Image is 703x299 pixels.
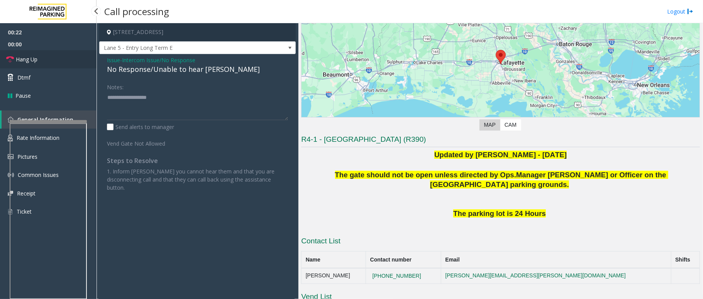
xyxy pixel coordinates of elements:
[301,236,700,248] h3: Contact List
[366,251,441,268] th: Contact number
[671,251,700,268] th: Shifts
[100,2,173,21] h3: Call processing
[667,7,693,15] a: Logout
[17,116,73,123] span: General Information
[8,154,14,159] img: 'icon'
[301,134,700,147] h3: R4-1 - [GEOGRAPHIC_DATA] (R390)
[446,272,626,279] a: [PERSON_NAME][EMAIL_ADDRESS][PERSON_NAME][DOMAIN_NAME]
[107,64,288,75] div: No Response/Unable to hear [PERSON_NAME]
[8,208,13,215] img: 'icon'
[100,42,256,54] span: Lane 5 - Entry Long Term E
[17,73,30,82] span: Dtmf
[120,56,195,64] span: -
[8,134,13,141] img: 'icon'
[107,80,124,91] label: Notes:
[500,119,521,131] label: CAM
[8,172,14,178] img: 'icon'
[107,157,288,165] h4: Steps to Resolve
[453,209,545,217] span: The parking lot is 24 Hours
[107,56,120,64] span: Issue
[8,117,14,122] img: 'icon'
[122,56,195,64] span: Intercom Issue/No Response
[496,50,506,64] div: 200 Terminal Drive, Lafayette, LA
[107,167,288,192] p: 1. Inform [PERSON_NAME] you cannot hear them and that you are disconnecting call and that they ca...
[430,171,668,189] span: Manager [PERSON_NAME] or Officer on the [GEOGRAPHIC_DATA] parking grounds.
[302,268,366,284] td: [PERSON_NAME]
[441,251,671,268] th: Email
[8,191,13,196] img: 'icon'
[15,92,31,100] span: Pause
[107,123,174,131] label: Send alerts to manager
[479,119,500,131] label: Map
[434,151,567,159] span: Updated by [PERSON_NAME] - [DATE]
[2,110,97,129] a: General Information
[16,55,37,63] span: Hang Up
[105,137,182,148] label: Vend Gate Not Allowed
[99,23,296,41] h4: [STREET_ADDRESS]
[370,273,423,280] button: [PHONE_NUMBER]
[687,7,693,15] img: logout
[335,171,517,179] span: The gate should not be open unless directed by Ops.
[302,251,366,268] th: Name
